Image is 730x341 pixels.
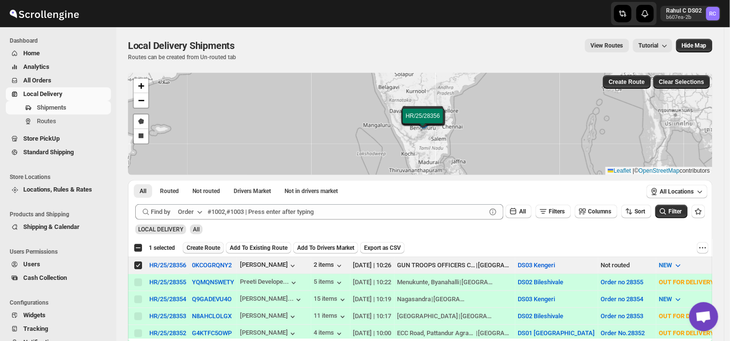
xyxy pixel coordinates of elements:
[6,101,111,114] button: Shipments
[397,294,512,304] div: |
[149,261,186,269] button: HR/25/28356
[647,185,708,198] button: All Locations
[192,329,232,337] button: G4KTFC5OWP
[23,274,67,281] span: Cash Collection
[353,328,392,338] div: [DATE] | 10:00
[192,312,232,320] button: N8AHCLOLGX
[240,261,298,271] div: [PERSON_NAME]
[462,277,496,287] div: [GEOGRAPHIC_DATA]
[138,226,183,233] span: LOCAL DELIVERY
[706,7,720,20] span: Rahul C DS02
[360,242,405,254] button: Export as CSV
[653,258,689,273] button: NEW
[240,329,298,339] button: [PERSON_NAME]
[639,167,680,174] a: OpenStreetMap
[192,295,232,303] button: Q9GADEVU4O
[10,299,111,307] span: Configurations
[240,278,299,288] button: Preeti Develope...
[6,220,111,234] button: Shipping & Calendar
[575,205,618,218] button: Columns
[138,94,144,106] span: −
[653,292,689,307] button: NEW
[669,208,682,215] span: Filter
[601,278,644,286] button: Order no 28355
[397,277,512,287] div: |
[23,63,49,70] span: Analytics
[314,261,344,271] button: 2 items
[37,117,56,125] span: Routes
[149,329,186,337] button: HR/25/28352
[536,205,571,218] button: Filters
[519,208,526,215] span: All
[23,223,79,230] span: Shipping & Calendar
[682,42,707,49] span: Hide Map
[353,294,392,304] div: [DATE] | 10:19
[187,184,226,198] button: Unrouted
[314,329,344,339] button: 4 items
[518,278,564,286] button: DS02 Bileshivale
[240,295,303,305] button: [PERSON_NAME]...
[279,184,344,198] button: Un-claimable
[192,187,220,195] span: Not routed
[689,302,718,331] div: Open chat
[461,311,495,321] div: [GEOGRAPHIC_DATA]
[6,322,111,336] button: Tracking
[397,294,431,304] div: Nagasandra
[591,42,623,49] span: View Routes
[187,244,220,252] span: Create Route
[659,278,714,286] span: OUT FOR DELIVERY
[659,295,672,303] span: NEW
[609,78,645,86] span: Create Route
[434,294,468,304] div: [GEOGRAPHIC_DATA]
[518,312,564,320] button: DS02 Bileshivale
[23,135,60,142] span: Store PickUp
[138,80,144,92] span: +
[353,311,392,321] div: [DATE] | 10:17
[23,186,92,193] span: Locations, Rules & Rates
[149,312,186,320] button: HR/25/28353
[397,260,476,270] div: GUN TROOPS OFFICERS COLONY, [GEOGRAPHIC_DATA], [GEOGRAPHIC_DATA]
[601,329,645,337] button: Order No.28352
[149,278,186,286] button: HR/25/28355
[364,244,401,252] span: Export as CSV
[23,148,74,156] span: Standard Shipping
[151,207,170,217] span: Find by
[228,184,277,198] button: Claimable
[240,295,294,302] div: [PERSON_NAME]...
[134,79,148,93] a: Zoom in
[415,117,429,128] img: Marker
[314,295,348,305] div: 15 items
[588,208,612,215] span: Columns
[23,311,46,319] span: Widgets
[659,78,704,86] span: Clear Selections
[621,205,651,218] button: Sort
[134,93,148,108] a: Zoom out
[128,40,235,51] span: Local Delivery Shipments
[154,184,185,198] button: Routed
[518,261,555,269] button: DS03 Kengeri
[506,205,532,218] button: All
[549,208,565,215] span: Filters
[6,74,111,87] button: All Orders
[183,242,224,254] button: Create Route
[23,77,51,84] span: All Orders
[605,167,713,175] div: © contributors
[655,205,688,218] button: Filter
[639,42,659,49] span: Tutorial
[608,167,631,174] a: Leaflet
[397,311,459,321] div: [GEOGRAPHIC_DATA]
[659,312,714,320] span: OUT FOR DELIVERY
[478,328,512,338] div: [GEOGRAPHIC_DATA]
[6,183,111,196] button: Locations, Rules & Rates
[416,117,430,128] img: Marker
[128,53,238,61] p: Routes can be created from Un-routed tab
[667,15,702,20] p: b607ea-2b
[397,260,512,270] div: |
[676,39,713,52] button: Map action label
[314,312,348,322] button: 11 items
[10,211,111,218] span: Products and Shipping
[297,244,354,252] span: Add To Drivers Market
